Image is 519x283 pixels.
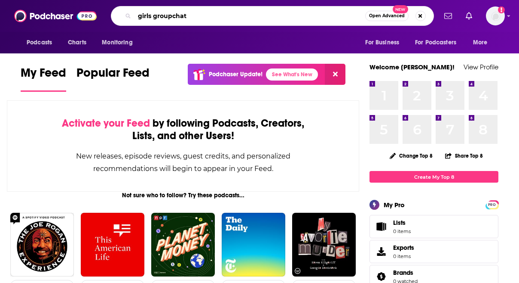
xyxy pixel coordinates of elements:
a: Brands [393,269,418,277]
span: My Feed [21,65,66,85]
span: Exports [393,244,414,252]
a: Popular Feed [76,65,150,92]
div: by following Podcasts, Creators, Lists, and other Users! [50,117,316,142]
span: More [473,37,488,49]
a: Create My Top 8 [369,171,498,183]
span: Brands [393,269,413,277]
span: Logged in as Naomiumusic [486,6,505,25]
img: User Profile [486,6,505,25]
span: Open Advanced [369,14,405,18]
div: New releases, episode reviews, guest credits, and personalized recommendations will begin to appe... [50,150,316,175]
button: open menu [359,34,410,51]
span: Podcasts [27,37,52,49]
button: open menu [409,34,469,51]
img: This American Life [81,213,144,277]
svg: Add a profile image [498,6,505,13]
a: View Profile [464,63,498,71]
span: Activate your Feed [62,117,150,130]
span: Charts [68,37,86,49]
span: Popular Feed [76,65,150,85]
span: For Business [365,37,399,49]
span: Exports [372,246,390,258]
span: PRO [487,202,497,208]
span: For Podcasters [415,37,456,49]
span: 0 items [393,228,411,234]
a: Brands [372,271,390,283]
input: Search podcasts, credits, & more... [134,9,365,23]
span: Lists [372,221,390,233]
button: open menu [467,34,498,51]
a: See What's New [266,68,318,81]
img: My Favorite Murder with Karen Kilgariff and Georgia Hardstark [292,213,356,277]
span: Lists [393,219,406,227]
p: Podchaser Update! [209,71,263,78]
div: My Pro [384,201,405,209]
button: Change Top 8 [385,150,438,161]
div: Not sure who to follow? Try these podcasts... [7,192,359,199]
span: Lists [393,219,411,227]
span: 0 items [393,253,414,259]
span: Monitoring [102,37,132,49]
img: Podchaser - Follow, Share and Rate Podcasts [14,8,97,24]
button: open menu [21,34,63,51]
img: The Joe Rogan Experience [10,213,74,277]
button: open menu [96,34,143,51]
a: My Feed [21,65,66,92]
span: New [393,5,408,13]
button: Share Top 8 [445,147,483,164]
a: Welcome [PERSON_NAME]! [369,63,455,71]
a: Charts [62,34,92,51]
button: Open AdvancedNew [365,11,409,21]
img: Planet Money [151,213,215,277]
a: Show notifications dropdown [462,9,476,23]
a: Lists [369,215,498,238]
a: Exports [369,240,498,263]
div: Search podcasts, credits, & more... [111,6,434,26]
a: Show notifications dropdown [441,9,455,23]
button: Show profile menu [486,6,505,25]
img: The Daily [222,213,285,277]
a: PRO [487,201,497,208]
